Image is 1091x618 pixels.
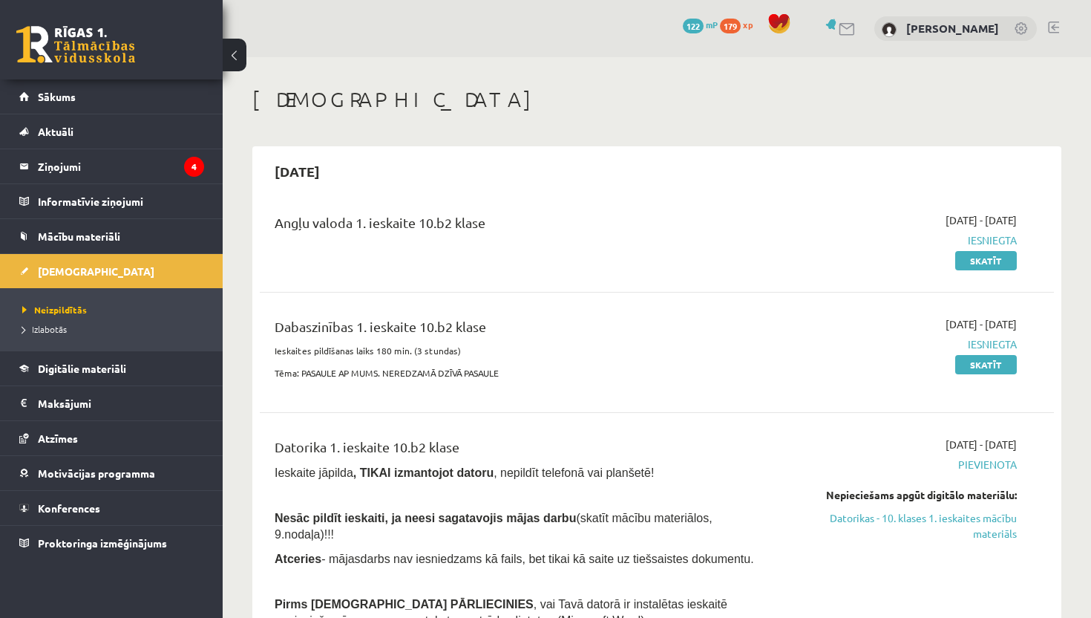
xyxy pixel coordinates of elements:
a: Mācību materiāli [19,219,204,253]
span: Motivācijas programma [38,466,155,480]
span: Sākums [38,90,76,103]
span: mP [706,19,718,30]
div: Datorika 1. ieskaite 10.b2 klase [275,437,762,464]
span: Konferences [38,501,100,515]
span: (skatīt mācību materiālos, 9.nodaļa)!!! [275,512,712,541]
h2: [DATE] [260,154,335,189]
span: 179 [720,19,741,33]
span: Pirms [DEMOGRAPHIC_DATA] PĀRLIECINIES [275,598,534,611]
a: Aktuāli [19,114,204,149]
a: [PERSON_NAME] [906,21,999,36]
legend: Maksājumi [38,386,204,420]
b: Atceries [275,553,321,565]
legend: Ziņojumi [38,149,204,183]
span: Nesāc pildīt ieskaiti, ja neesi sagatavojis mājas darbu [275,512,576,524]
span: Atzīmes [38,432,78,445]
div: Angļu valoda 1. ieskaite 10.b2 klase [275,212,762,240]
a: Digitālie materiāli [19,351,204,386]
a: 122 mP [683,19,718,30]
a: Maksājumi [19,386,204,420]
div: Dabaszinības 1. ieskaite 10.b2 klase [275,316,762,344]
span: [DATE] - [DATE] [946,437,1017,452]
a: Proktoringa izmēģinājums [19,526,204,560]
span: [DATE] - [DATE] [946,316,1017,332]
span: Iesniegta [784,336,1017,352]
a: Konferences [19,491,204,525]
h1: [DEMOGRAPHIC_DATA] [252,87,1061,112]
span: - mājasdarbs nav iesniedzams kā fails, bet tikai kā saite uz tiešsaistes dokumentu. [275,553,754,565]
a: Informatīvie ziņojumi [19,184,204,218]
a: Datorikas - 10. klases 1. ieskaites mācību materiāls [784,510,1017,541]
span: Neizpildītās [22,304,87,316]
a: Sākums [19,79,204,114]
i: 4 [184,157,204,177]
p: Ieskaites pildīšanas laiks 180 min. (3 stundas) [275,344,762,357]
a: Izlabotās [22,322,208,336]
span: Digitālie materiāli [38,362,126,375]
b: , TIKAI izmantojot datoru [353,466,494,479]
div: Nepieciešams apgūt digitālo materiālu: [784,487,1017,503]
span: Pievienota [784,457,1017,472]
a: Motivācijas programma [19,456,204,490]
a: Atzīmes [19,421,204,455]
legend: Informatīvie ziņojumi [38,184,204,218]
img: Simona Silkāne [882,22,897,37]
span: 122 [683,19,704,33]
a: Skatīt [955,355,1017,374]
span: Proktoringa izmēģinājums [38,536,167,550]
a: Skatīt [955,251,1017,270]
a: Ziņojumi4 [19,149,204,183]
span: Ieskaite jāpilda , nepildīt telefonā vai planšetē! [275,466,654,479]
span: Iesniegta [784,232,1017,248]
span: Mācību materiāli [38,230,120,243]
a: [DEMOGRAPHIC_DATA] [19,254,204,288]
a: 179 xp [720,19,760,30]
span: xp [743,19,753,30]
span: [DEMOGRAPHIC_DATA] [38,264,154,278]
span: Izlabotās [22,323,67,335]
span: Aktuāli [38,125,73,138]
p: Tēma: PASAULE AP MUMS. NEREDZAMĀ DZĪVĀ PASAULE [275,366,762,380]
a: Rīgas 1. Tālmācības vidusskola [16,26,135,63]
a: Neizpildītās [22,303,208,316]
span: [DATE] - [DATE] [946,212,1017,228]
